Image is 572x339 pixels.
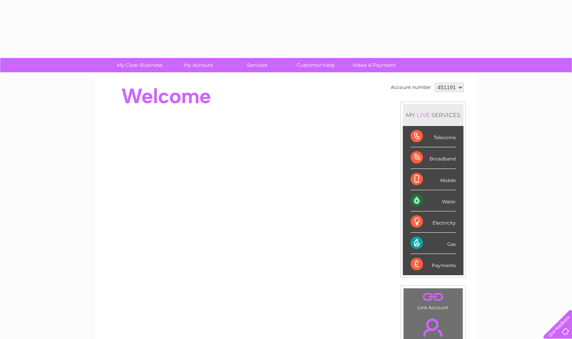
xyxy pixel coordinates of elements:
[284,58,348,72] a: Customer Help
[166,58,230,72] a: My Account
[403,288,463,312] td: Link Account
[406,290,461,304] a: .
[415,111,431,119] div: LIVE
[343,58,406,72] a: Make A Payment
[411,233,456,254] div: Gas
[411,211,456,233] div: Electricity
[411,190,456,211] div: Water
[411,147,456,169] div: Broadband
[403,104,463,126] div: MY SERVICES
[389,81,433,94] td: Account number
[411,254,456,275] div: Payments
[108,58,171,72] a: My Clear Business
[225,58,289,72] a: Services
[411,126,456,147] div: Telecoms
[411,169,456,190] div: Mobile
